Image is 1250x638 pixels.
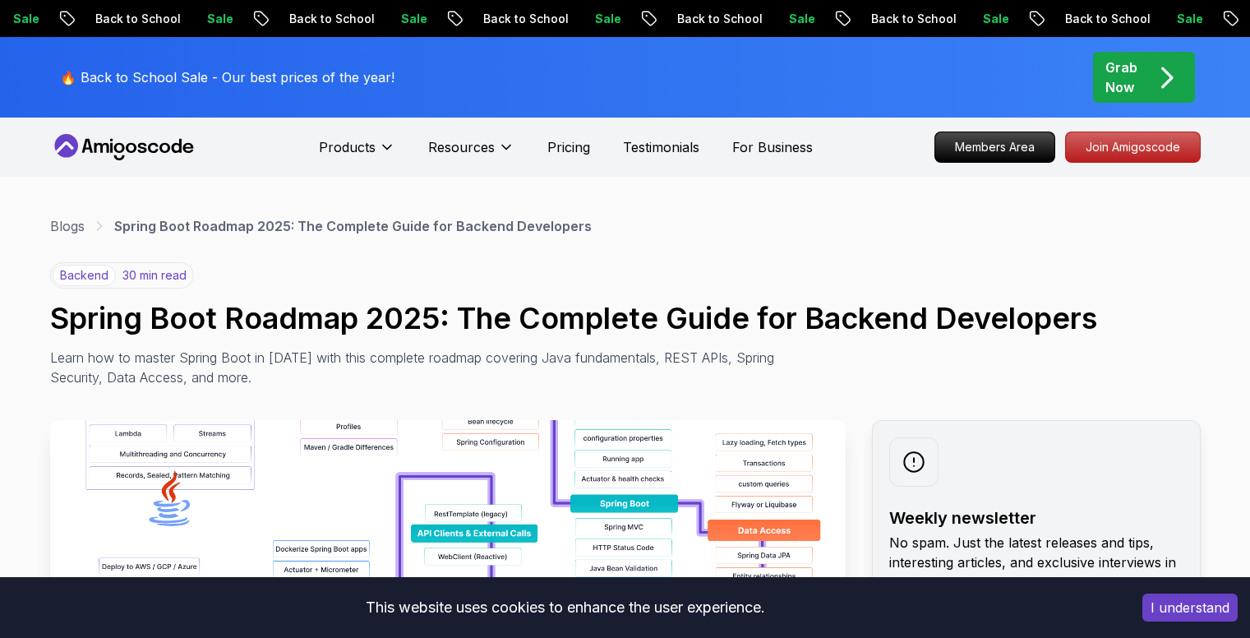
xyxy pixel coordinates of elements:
[12,589,1118,626] div: This website uses cookies to enhance the user experience.
[60,67,394,87] p: 🔥 Back to School Sale - Our best prices of the year!
[547,137,590,157] a: Pricing
[958,11,1011,27] p: Sale
[570,11,623,27] p: Sale
[889,533,1183,592] p: No spam. Just the latest releases and tips, interesting articles, and exclusive interviews in you...
[319,137,376,157] p: Products
[1040,11,1152,27] p: Back to School
[265,11,376,27] p: Back to School
[889,506,1183,529] h2: Weekly newsletter
[53,265,116,286] p: backend
[122,267,187,284] p: 30 min read
[623,137,699,157] a: Testimonials
[50,302,1201,335] h1: Spring Boot Roadmap 2025: The Complete Guide for Backend Developers
[319,137,395,170] button: Products
[732,137,813,157] a: For Business
[935,132,1054,162] p: Members Area
[50,216,85,236] a: Blogs
[1142,594,1238,622] button: Accept cookies
[1066,132,1200,162] p: Join Amigoscode
[428,137,514,170] button: Resources
[459,11,570,27] p: Back to School
[376,11,429,27] p: Sale
[846,11,958,27] p: Back to School
[764,11,817,27] p: Sale
[114,216,592,236] p: Spring Boot Roadmap 2025: The Complete Guide for Backend Developers
[1152,11,1205,27] p: Sale
[50,348,786,387] p: Learn how to master Spring Boot in [DATE] with this complete roadmap covering Java fundamentals, ...
[1065,132,1201,163] a: Join Amigoscode
[1105,58,1137,97] p: Grab Now
[71,11,182,27] p: Back to School
[934,132,1055,163] a: Members Area
[653,11,764,27] p: Back to School
[182,11,235,27] p: Sale
[428,137,495,157] p: Resources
